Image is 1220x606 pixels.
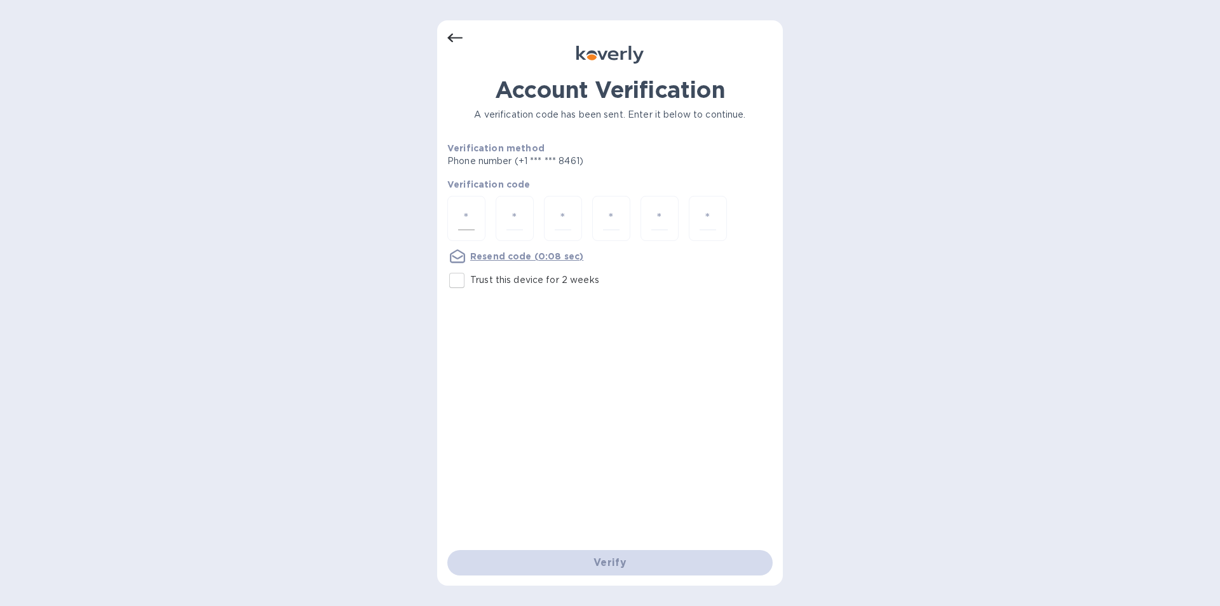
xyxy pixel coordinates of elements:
p: A verification code has been sent. Enter it below to continue. [447,108,773,121]
b: Verification method [447,143,545,153]
h1: Account Verification [447,76,773,103]
p: Trust this device for 2 weeks [470,273,599,287]
p: Verification code [447,178,773,191]
u: Resend code (0:08 sec) [470,251,583,261]
p: Phone number (+1 *** *** 8461) [447,155,681,168]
